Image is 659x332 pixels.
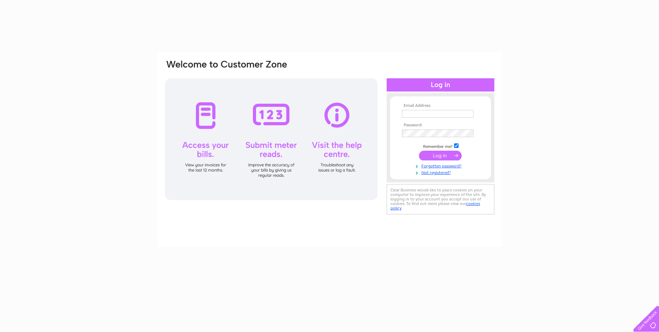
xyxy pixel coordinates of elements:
[400,123,481,128] th: Password:
[390,201,480,211] a: cookies policy
[387,184,494,214] div: Clear Business would like to place cookies on your computer to improve your experience of the sit...
[400,103,481,108] th: Email Address:
[402,169,481,175] a: Not registered?
[402,162,481,169] a: Forgotten password?
[400,142,481,149] td: Remember me?
[419,151,462,160] input: Submit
